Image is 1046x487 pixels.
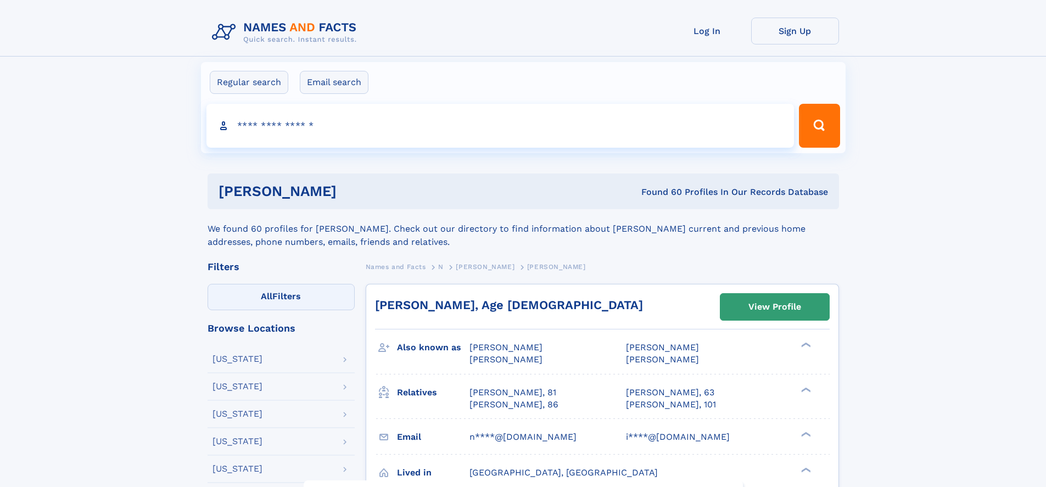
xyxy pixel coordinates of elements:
[208,284,355,310] label: Filters
[212,464,262,473] div: [US_STATE]
[469,342,542,352] span: [PERSON_NAME]
[751,18,839,44] a: Sign Up
[438,263,444,271] span: N
[720,294,829,320] a: View Profile
[798,430,812,438] div: ❯
[438,260,444,273] a: N
[212,410,262,418] div: [US_STATE]
[212,437,262,446] div: [US_STATE]
[626,399,716,411] a: [PERSON_NAME], 101
[208,323,355,333] div: Browse Locations
[469,467,658,478] span: [GEOGRAPHIC_DATA], [GEOGRAPHIC_DATA]
[210,71,288,94] label: Regular search
[261,291,272,301] span: All
[469,354,542,365] span: [PERSON_NAME]
[366,260,426,273] a: Names and Facts
[397,383,469,402] h3: Relatives
[208,209,839,249] div: We found 60 profiles for [PERSON_NAME]. Check out our directory to find information about [PERSON...
[469,399,558,411] a: [PERSON_NAME], 86
[212,382,262,391] div: [US_STATE]
[212,355,262,363] div: [US_STATE]
[626,342,699,352] span: [PERSON_NAME]
[798,386,812,393] div: ❯
[489,186,828,198] div: Found 60 Profiles In Our Records Database
[397,463,469,482] h3: Lived in
[799,104,840,148] button: Search Button
[663,18,751,44] a: Log In
[397,428,469,446] h3: Email
[219,184,489,198] h1: [PERSON_NAME]
[456,263,514,271] span: [PERSON_NAME]
[206,104,795,148] input: search input
[375,298,643,312] a: [PERSON_NAME], Age [DEMOGRAPHIC_DATA]
[456,260,514,273] a: [PERSON_NAME]
[626,387,714,399] a: [PERSON_NAME], 63
[397,338,469,357] h3: Also known as
[798,466,812,473] div: ❯
[626,354,699,365] span: [PERSON_NAME]
[798,342,812,349] div: ❯
[208,18,366,47] img: Logo Names and Facts
[300,71,368,94] label: Email search
[208,262,355,272] div: Filters
[527,263,586,271] span: [PERSON_NAME]
[748,294,801,320] div: View Profile
[469,387,556,399] a: [PERSON_NAME], 81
